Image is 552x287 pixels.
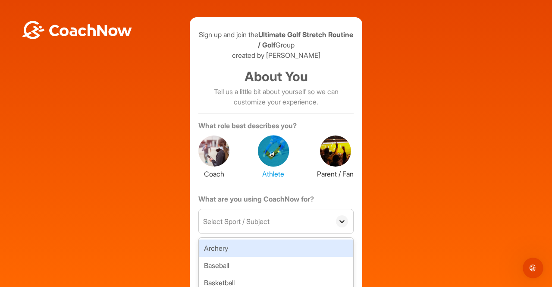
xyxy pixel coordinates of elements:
label: What are you using CoachNow for? [198,194,354,208]
div: Select Sport / Subject [203,216,270,227]
iframe: Intercom live chat [523,258,543,278]
label: Parent / Fan [317,167,354,179]
p: Sign up and join the Group [198,29,354,50]
div: Baseball [199,257,353,274]
label: Athlete [258,167,289,179]
img: BwLJSsUCoWCh5upNqxVrqldRgqLPVwmV24tXu5FoVAoFEpwwqQ3VIfuoInZCoVCoTD4vwADAC3ZFMkVEQFDAAAAAElFTkSuQmCC [21,21,133,39]
strong: Ultimate Golf Stretch Routine / Golf [258,30,354,49]
label: Coach [198,167,229,179]
p: created by [PERSON_NAME] [198,50,354,60]
p: Tell us a little bit about yourself so we can customize your experience. [198,86,354,107]
div: Archery [199,240,353,257]
h1: About You [198,67,354,86]
label: What role best describes you? [198,120,354,134]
